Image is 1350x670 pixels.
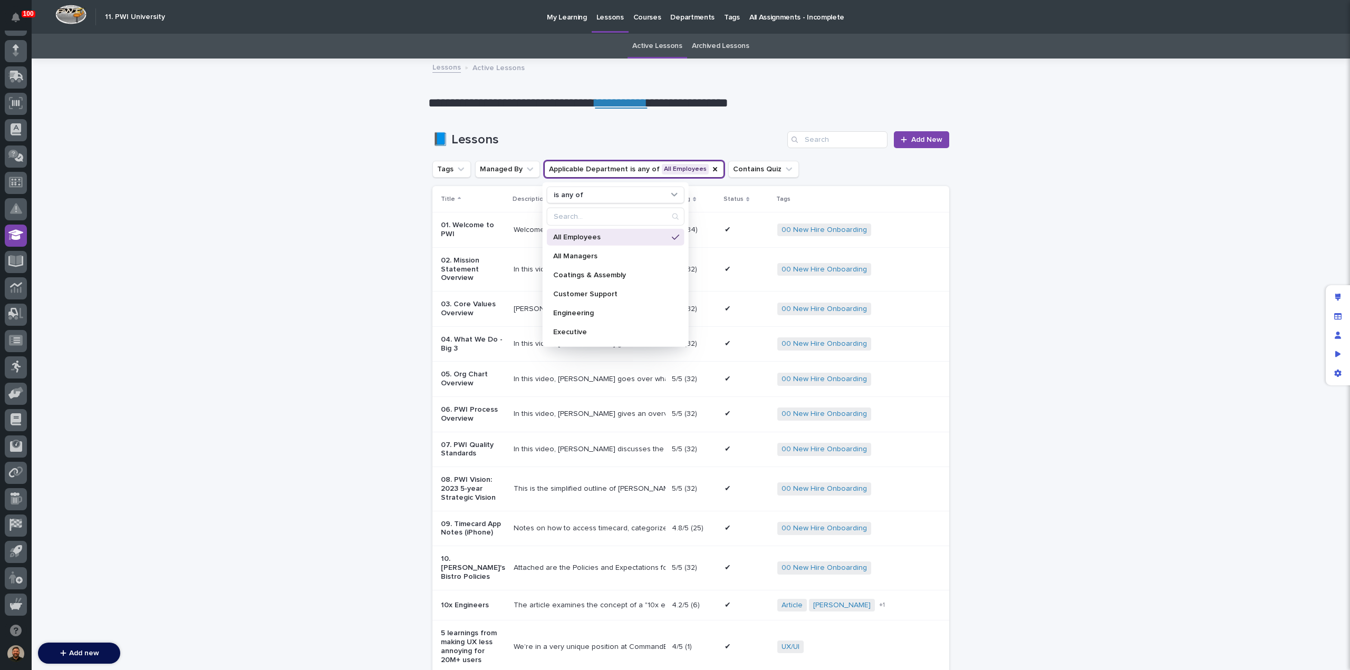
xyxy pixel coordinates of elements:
p: 5/5 (32) [672,482,699,493]
a: 00 New Hire Onboarding [782,564,867,572]
a: 00 New Hire Onboarding [782,484,867,493]
tr: 04. What We Do - Big 3In this video, [PERSON_NAME] goes over what we like to call the "Big 3". Th... [432,326,1192,362]
div: Notes on how to access timecard, categorize time, and download app to home screen. (iPhone) [514,524,663,533]
a: Archived Lessons [692,34,749,59]
a: Powered byPylon [74,195,128,203]
button: Managed By [475,161,540,178]
p: ✔ [725,599,733,610]
p: 100 [23,10,34,17]
p: 09. Timecard App Notes (iPhone) [441,520,505,538]
tr: 06. PWI Process OverviewIn this video, [PERSON_NAME] gives an overview of the PWI process from Ma... [432,397,1192,432]
p: Description [513,193,547,205]
a: Lessons [432,61,461,73]
p: Customer Support [553,290,668,298]
tr: 08. PWI Vision: 2023 5-year Strategic VisionThis is the simplified outline of [PERSON_NAME] visio... [432,467,1192,511]
div: This is the simplified outline of [PERSON_NAME] vision for PWI for the next 5 years through 2027. [514,484,663,493]
button: Add new [38,643,120,664]
tr: 09. Timecard App Notes (iPhone)Notes on how to access timecard, categorize time, and download app... [432,511,1192,546]
img: Workspace Logo [55,5,86,24]
p: ✔ [725,303,733,314]
a: 00 New Hire Onboarding [782,524,867,533]
p: ✔ [725,337,733,348]
p: 01. Welcome to PWI [441,221,505,239]
p: 03. Core Values Overview [441,300,505,318]
p: 4/5 (1) [672,640,694,652]
p: 05. Org Chart Overview [441,370,505,388]
div: In this video, [PERSON_NAME] discusses the standard quality we expect here at PWI. [514,445,663,454]
p: Active Lessons [472,61,525,73]
p: ✔ [725,263,733,274]
img: Stacker [11,10,32,31]
p: 04. What We Do - Big 3 [441,335,505,353]
p: 5/5 (32) [672,407,699,419]
a: Article [782,601,803,610]
a: 📖Help Docs [6,165,62,184]
div: Manage fields and data [1328,307,1347,326]
p: Coatings & Assembly [553,271,668,279]
div: Preview as [1328,345,1347,364]
button: Contains Quiz [728,161,799,178]
p: 4.8/5 (25) [672,522,706,533]
tr: 07. PWI Quality StandardsIn this video, [PERSON_NAME] discusses the standard quality we expect he... [432,432,1192,467]
div: Manage users [1328,326,1347,345]
div: In this video, [PERSON_NAME] goes over what we like to call the "Big 3". This encompasses all of ... [514,339,663,348]
a: 00 New Hire Onboarding [782,226,867,235]
a: 00 New Hire Onboarding [782,305,867,314]
div: Edit layout [1328,288,1347,307]
p: Executive [553,328,668,336]
p: ✔ [725,443,733,454]
p: ✔ [725,407,733,419]
a: [PERSON_NAME] [813,601,871,610]
div: Welcome to your first day at PWI. We are excited to have you joing the team! [514,226,663,235]
p: ✔ [725,561,733,572]
a: 00 New Hire Onboarding [782,445,867,454]
p: 5/5 (32) [672,443,699,454]
p: How can we help? [11,59,192,75]
p: 4.2/5 (6) [672,599,702,610]
tr: 10. [PERSON_NAME]'s Bistro PoliciesAttached are the Policies and Expectations for using the Bistr... [432,546,1192,590]
p: ✔ [725,224,733,235]
button: Open support chat [5,619,27,642]
div: Attached are the Policies and Expectations for using the Bistro. Please read them thoroughly. You... [514,564,663,572]
h1: 📘 Lessons [432,132,783,148]
p: 10. [PERSON_NAME]'s Bistro Policies [441,555,505,581]
button: Notifications [5,6,27,28]
button: Applicable Department [544,161,724,178]
div: [PERSON_NAME], our President & CEO, explains each of the 10 Core Values that PWI lives by day in ... [514,305,663,314]
p: 08. PWI Vision: 2023 5-year Strategic Vision [441,475,505,502]
p: Welcome 👋 [11,42,192,59]
p: ✔ [725,640,733,652]
span: Pylon [105,195,128,203]
p: ✔ [725,522,733,533]
h2: 11. PWI University [105,13,165,22]
input: Search [547,208,684,225]
button: Start new chat [179,120,192,133]
span: Add New [911,136,942,143]
div: In this video, [PERSON_NAME] goes over what each org chart color represents and explains the role... [514,375,663,384]
button: users-avatar [5,643,27,665]
p: 10x Engineers [441,601,505,610]
button: Tags [432,161,471,178]
p: Status [724,193,744,205]
input: Clear [27,84,174,95]
div: Notifications100 [13,13,27,30]
div: The article examines the concept of a "10x engineer," questioning the reality of such individuals... [514,601,663,610]
p: All Employees [553,234,668,241]
div: In this video, [PERSON_NAME] walks through the mission statement of PWI. [514,265,663,274]
a: UX/UI [782,643,799,652]
div: In this video, [PERSON_NAME] gives an overview of the PWI process from Marketing to Production to... [514,410,663,419]
p: 02. Mission Statement Overview [441,256,505,283]
p: Engineering [553,309,668,317]
a: 00 New Hire Onboarding [782,410,867,419]
tr: 01. Welcome to PWIWelcome to your first day at PWI. We are excited to have you joing the team! 5/... [432,212,1192,248]
tr: 03. Core Values Overview[PERSON_NAME], our President & CEO, explains each of the 10 Core Values t... [432,292,1192,327]
img: 1736555164131-43832dd5-751b-4058-ba23-39d91318e5a0 [11,117,30,136]
a: 00 New Hire Onboarding [782,375,867,384]
p: 5/5 (32) [672,561,699,572]
tr: 05. Org Chart OverviewIn this video, [PERSON_NAME] goes over what each org chart color represents... [432,362,1192,397]
span: Help Docs [21,169,57,180]
tr: 10x EngineersThe article examines the concept of a "10x engineer," questioning the reality of suc... [432,590,1192,620]
p: Title [441,193,455,205]
div: Start new chat [36,117,173,128]
p: 5 learnings from making UX less annoying for 20M+ users [441,629,505,664]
